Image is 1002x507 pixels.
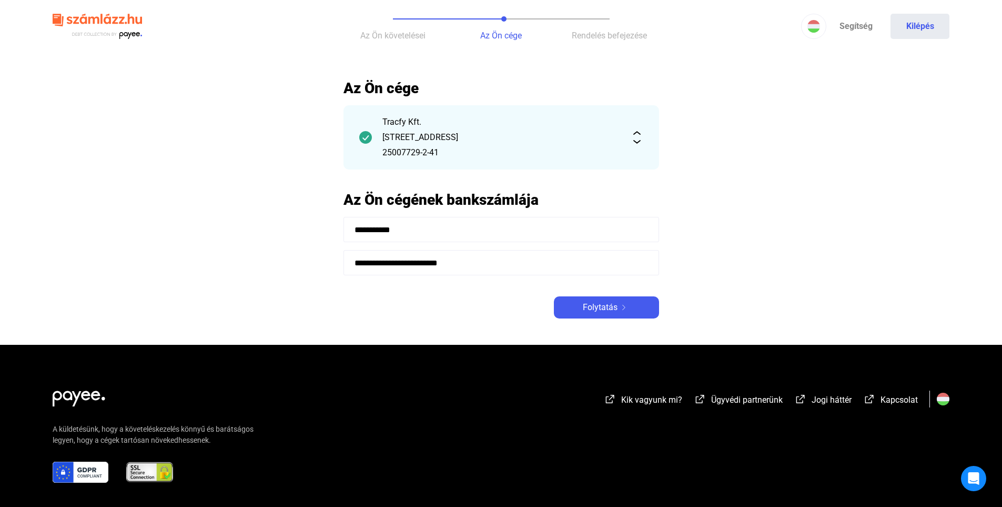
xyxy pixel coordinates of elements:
span: Kik vagyunk mi? [621,395,682,405]
img: HU [807,20,820,33]
img: external-link-white [604,394,616,404]
img: ssl [125,462,174,483]
img: external-link-white [694,394,706,404]
h2: Az Ön cégének bankszámlája [343,191,659,209]
a: external-link-whiteJogi háttér [794,396,852,406]
a: external-link-whiteKapcsolat [863,396,918,406]
span: Kapcsolat [880,395,918,405]
a: external-link-whiteÜgyvédi partnerünk [694,396,783,406]
button: HU [801,14,826,39]
img: gdpr [53,462,108,483]
div: Open Intercom Messenger [961,466,986,491]
img: arrow-right-white [618,305,630,310]
span: Az Ön követelései [360,31,426,41]
img: szamlazzhu-logo [53,9,142,44]
a: external-link-whiteKik vagyunk mi? [604,396,682,406]
span: Jogi háttér [812,395,852,405]
img: external-link-white [863,394,876,404]
div: 25007729-2-41 [382,146,620,159]
img: checkmark-darker-green-circle [359,131,372,144]
span: Folytatás [583,301,618,314]
span: Ügyvédi partnerünk [711,395,783,405]
img: white-payee-white-dot.svg [53,385,105,406]
img: expand [631,131,643,144]
img: external-link-white [794,394,807,404]
a: Segítség [826,14,885,39]
div: Tracfy Kft. [382,116,620,128]
span: Az Ön cége [480,31,522,41]
button: Folytatásarrow-right-white [554,296,659,319]
button: Kilépés [890,14,949,39]
div: [STREET_ADDRESS] [382,131,620,144]
h2: Az Ön cége [343,79,659,97]
img: HU.svg [937,393,949,405]
span: Rendelés befejezése [572,31,647,41]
